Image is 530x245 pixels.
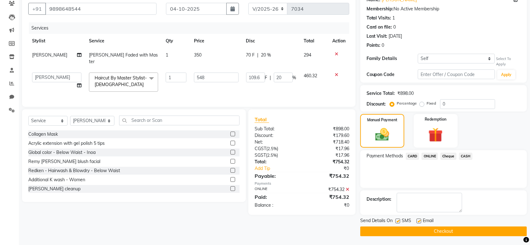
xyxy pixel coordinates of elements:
[28,131,58,138] div: Collagen Mask
[304,52,312,58] span: 294
[302,152,354,159] div: ₹17.96
[28,34,85,48] th: Stylist
[162,34,190,48] th: Qty
[250,172,302,180] div: Payable:
[459,153,472,160] span: CASH
[261,52,271,58] span: 20 %
[382,42,384,49] div: 0
[424,126,447,144] img: _gift.svg
[367,55,418,62] div: Family Details
[302,202,354,209] div: ₹0
[242,34,300,48] th: Disc
[89,52,158,64] span: [PERSON_NAME] Faded with Master
[144,82,146,87] a: x
[304,73,317,79] span: 460.32
[29,22,354,34] div: Services
[250,202,302,209] div: Balance :
[166,52,168,58] span: 1
[302,193,354,201] div: ₹754.32
[190,34,242,48] th: Price
[328,34,349,48] th: Action
[367,24,392,30] div: Card on file:
[265,74,268,81] span: F
[194,52,202,58] span: 350
[496,56,521,67] div: Select To Apply
[267,153,277,158] span: 2.5%
[367,6,521,12] div: No Active Membership
[255,146,266,151] span: CGST
[302,186,354,193] div: ₹754.32
[302,139,354,145] div: ₹718.40
[119,116,240,125] input: Search or Scan
[367,6,394,12] div: Membership:
[425,117,446,122] label: Redemption
[371,127,394,143] img: _cash.svg
[427,101,436,106] label: Fixed
[302,172,354,180] div: ₹754.32
[270,74,271,81] span: |
[367,117,397,123] label: Manual Payment
[250,159,302,165] div: Total:
[28,140,105,147] div: Acrylic extension with gel polish 5 tips
[302,145,354,152] div: ₹17.96
[268,146,277,151] span: 2.5%
[423,217,434,225] span: Email
[367,42,381,49] div: Points:
[302,159,354,165] div: ₹754.32
[394,24,396,30] div: 0
[45,3,157,15] input: Search by Name/Mobile/Email/Code
[367,196,392,203] div: Description:
[367,153,403,159] span: Payment Methods
[440,153,456,160] span: Cheque
[255,152,266,158] span: SGST
[367,15,391,21] div: Total Visits:
[28,186,80,192] div: [PERSON_NAME] cleanup
[311,165,354,172] div: ₹0
[360,226,527,236] button: Checkout
[28,167,120,174] div: Redken - Hairwash & Blowdry - Below Waist
[302,132,354,139] div: ₹179.60
[246,52,255,58] span: 70 F
[367,90,395,97] div: Service Total:
[250,193,302,201] div: Paid:
[367,71,418,78] div: Coupon Code
[367,101,386,107] div: Discount:
[402,217,411,225] span: SMS
[28,3,46,15] button: +91
[28,149,96,156] div: Global color - Below Waist - Inoa
[406,153,419,160] span: CARD
[28,158,100,165] div: Remy [PERSON_NAME] blush facial
[497,70,515,79] button: Apply
[397,101,417,106] label: Percentage
[250,152,302,159] div: ( )
[250,165,311,172] a: Add Tip
[293,74,296,81] span: %
[250,132,302,139] div: Discount:
[250,139,302,145] div: Net:
[360,217,393,225] span: Send Details On
[398,90,414,97] div: ₹898.00
[28,177,85,183] div: Additional K wash - Women
[250,186,302,193] div: ONLINE
[250,126,302,132] div: Sub Total:
[389,33,402,40] div: [DATE]
[418,69,495,79] input: Enter Offer / Coupon Code
[32,52,67,58] span: [PERSON_NAME]
[367,33,388,40] div: Last Visit:
[393,15,395,21] div: 1
[250,145,302,152] div: ( )
[95,75,147,87] span: Haircut By Master Stylist- [DEMOGRAPHIC_DATA]
[300,34,328,48] th: Total
[422,153,438,160] span: ONLINE
[302,126,354,132] div: ₹898.00
[255,181,349,186] div: Payments
[85,34,162,48] th: Service
[257,52,259,58] span: |
[255,116,269,123] span: Total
